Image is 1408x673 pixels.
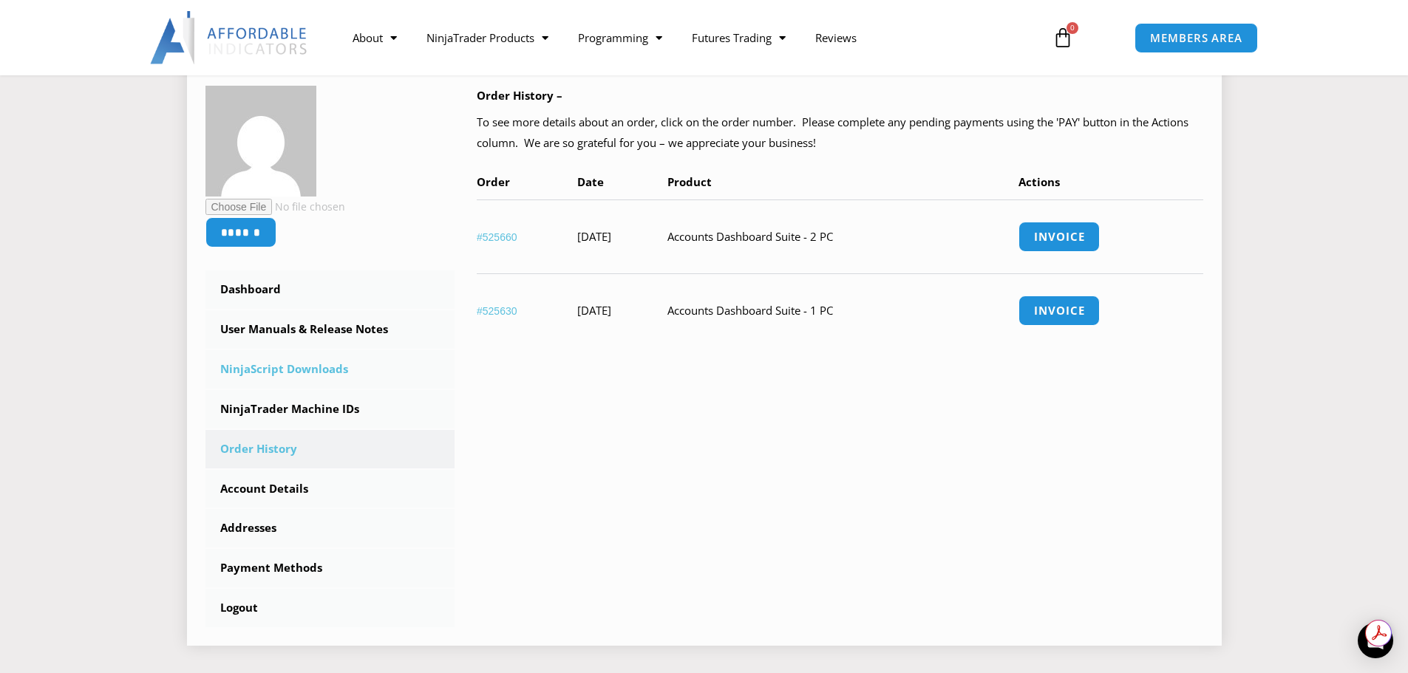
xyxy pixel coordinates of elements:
div: Open Intercom Messenger [1358,623,1393,658]
img: ca854d7fc1ed9bd041877fe1cce784e92aacc95d70d4047ef86fada3a64bd5e4 [205,86,316,197]
a: Addresses [205,509,455,547]
a: Futures Trading [677,21,800,55]
a: Dashboard [205,270,455,309]
time: [DATE] [577,303,611,318]
time: [DATE] [577,229,611,244]
span: Actions [1018,174,1060,189]
a: NinjaScript Downloads [205,350,455,389]
span: 0 [1067,22,1078,34]
a: 0 [1030,16,1095,59]
td: Accounts Dashboard Suite - 2 PC [667,199,1019,273]
p: To see more details about an order, click on the order number. Please complete any pending paymen... [477,112,1203,154]
a: View order number 525660 [477,231,517,243]
a: NinjaTrader Products [412,21,563,55]
span: Product [667,174,712,189]
a: Invoice order number 525630 [1018,295,1100,326]
span: Order [477,174,510,189]
a: Invoice order number 525660 [1018,222,1100,252]
a: Programming [563,21,677,55]
a: Order History [205,430,455,468]
nav: Account pages [205,270,455,627]
a: NinjaTrader Machine IDs [205,390,455,428]
td: Accounts Dashboard Suite - 1 PC [667,273,1019,347]
nav: Menu [338,21,1035,55]
img: LogoAI | Affordable Indicators – NinjaTrader [150,11,309,64]
a: Reviews [800,21,871,55]
span: Date [577,174,604,189]
a: Account Details [205,470,455,508]
a: Payment Methods [205,549,455,587]
a: Logout [205,589,455,627]
a: User Manuals & Release Notes [205,310,455,349]
a: MEMBERS AREA [1135,23,1258,53]
a: About [338,21,412,55]
span: MEMBERS AREA [1150,33,1242,44]
a: View order number 525630 [477,305,517,317]
b: Order History – [477,88,562,103]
